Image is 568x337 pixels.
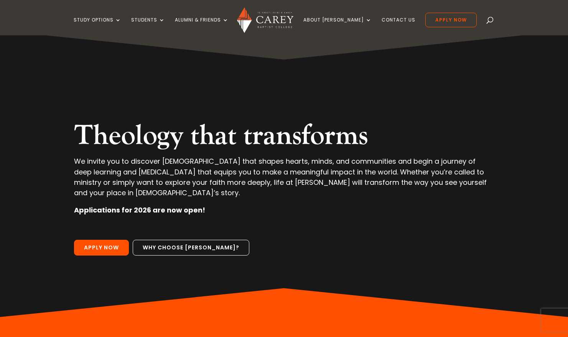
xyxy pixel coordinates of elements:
a: Study Options [74,17,121,35]
p: We invite you to discover [DEMOGRAPHIC_DATA] that shapes hearts, minds, and communities and begin... [74,156,494,205]
a: Apply Now [74,240,129,256]
a: Why choose [PERSON_NAME]? [133,240,249,256]
a: Apply Now [425,13,477,27]
img: Carey Baptist College [237,7,293,33]
a: About [PERSON_NAME] [303,17,372,35]
strong: Applications for 2026 are now open! [74,205,205,215]
a: Contact Us [382,17,415,35]
h2: Theology that transforms [74,119,494,156]
a: Alumni & Friends [175,17,229,35]
a: Students [131,17,165,35]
